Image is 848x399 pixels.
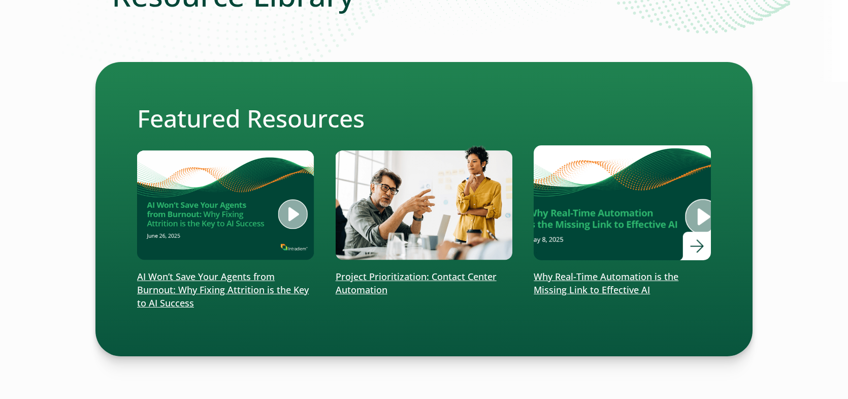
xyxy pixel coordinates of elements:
[534,145,711,297] a: Why Real-Time Automation is the Missing Link to Effective AI
[137,270,314,310] p: AI Won’t Save Your Agents from Burnout: Why Fixing Attrition is the Key to AI Success
[336,270,513,297] p: Project Prioritization: Contact Center Automation
[137,145,314,310] a: AI Won’t Save Your Agents from Burnout: Why Fixing Attrition is the Key to AI Success
[534,270,711,297] p: Why Real-Time Automation is the Missing Link to Effective AI
[336,145,513,297] a: Project Prioritization: Contact Center Automation
[137,104,711,133] h2: Featured Resources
